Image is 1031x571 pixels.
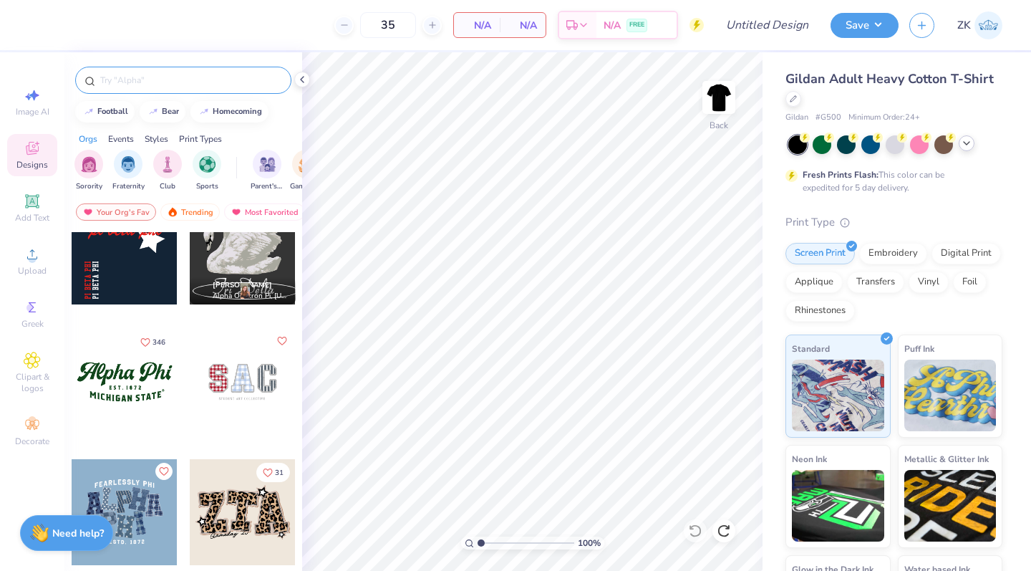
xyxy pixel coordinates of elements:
[147,107,159,116] img: trend_line.gif
[904,360,997,431] img: Puff Ink
[957,11,1002,39] a: ZK
[112,181,145,192] span: Fraternity
[604,18,621,33] span: N/A
[179,133,222,145] div: Print Types
[76,181,102,192] span: Sorority
[52,527,104,540] strong: Need help?
[155,463,173,480] button: Like
[957,17,971,34] span: ZK
[134,332,172,352] button: Like
[18,265,47,277] span: Upload
[112,150,145,192] div: filter for Fraternity
[710,119,728,132] div: Back
[160,156,175,173] img: Club Image
[792,341,830,356] span: Standard
[785,243,855,264] div: Screen Print
[251,150,284,192] div: filter for Parent's Weekend
[160,181,175,192] span: Club
[74,150,103,192] div: filter for Sorority
[190,101,268,123] button: homecoming
[231,207,242,217] img: most_fav.gif
[196,181,218,192] span: Sports
[213,280,272,290] span: [PERSON_NAME]
[974,11,1002,39] img: Zara Khokhar
[275,469,284,476] span: 31
[251,181,284,192] span: Parent's Weekend
[213,291,290,302] span: Alpha Omicron Pi, [US_STATE][GEOGRAPHIC_DATA], [GEOGRAPHIC_DATA]
[15,436,49,447] span: Decorate
[7,371,57,394] span: Clipart & logos
[153,150,182,192] button: filter button
[193,150,221,192] div: filter for Sports
[909,272,949,293] div: Vinyl
[15,212,49,224] span: Add Text
[290,181,323,192] span: Game Day
[578,537,601,550] span: 100 %
[193,150,221,192] button: filter button
[904,451,989,466] span: Metallic & Glitter Ink
[99,73,282,87] input: Try "Alpha"
[859,243,927,264] div: Embroidery
[705,83,733,112] img: Back
[76,203,156,221] div: Your Org's Fav
[259,156,276,173] img: Parent's Weekend Image
[153,150,182,192] div: filter for Club
[792,470,884,542] img: Neon Ink
[274,332,291,350] button: Like
[213,107,262,115] div: homecoming
[16,106,49,117] span: Image AI
[162,107,179,115] div: bear
[785,112,808,124] span: Gildan
[256,463,290,482] button: Like
[97,107,128,115] div: football
[299,156,315,173] img: Game Day Image
[199,156,216,173] img: Sports Image
[160,203,220,221] div: Trending
[82,207,94,217] img: most_fav.gif
[120,156,136,173] img: Fraternity Image
[83,107,95,116] img: trend_line.gif
[785,272,843,293] div: Applique
[953,272,987,293] div: Foil
[145,133,168,145] div: Styles
[785,214,1002,231] div: Print Type
[290,150,323,192] button: filter button
[463,18,491,33] span: N/A
[112,150,145,192] button: filter button
[831,13,899,38] button: Save
[251,150,284,192] button: filter button
[508,18,537,33] span: N/A
[803,168,979,194] div: This color can be expedited for 5 day delivery.
[785,70,994,87] span: Gildan Adult Heavy Cotton T-Shirt
[803,169,878,181] strong: Fresh Prints Flash:
[81,156,97,173] img: Sorority Image
[792,360,884,431] img: Standard
[16,159,48,171] span: Designs
[167,207,178,217] img: trending.gif
[74,150,103,192] button: filter button
[21,318,44,330] span: Greek
[75,101,135,123] button: football
[198,107,210,116] img: trend_line.gif
[224,203,305,221] div: Most Favorited
[904,470,997,542] img: Metallic & Glitter Ink
[290,150,323,192] div: filter for Game Day
[815,112,841,124] span: # G500
[140,101,185,123] button: bear
[931,243,1001,264] div: Digital Print
[785,300,855,322] div: Rhinestones
[792,451,827,466] span: Neon Ink
[847,272,904,293] div: Transfers
[153,339,165,346] span: 346
[360,12,416,38] input: – –
[79,133,97,145] div: Orgs
[904,341,934,356] span: Puff Ink
[108,133,134,145] div: Events
[848,112,920,124] span: Minimum Order: 24 +
[629,20,644,30] span: FREE
[715,11,820,39] input: Untitled Design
